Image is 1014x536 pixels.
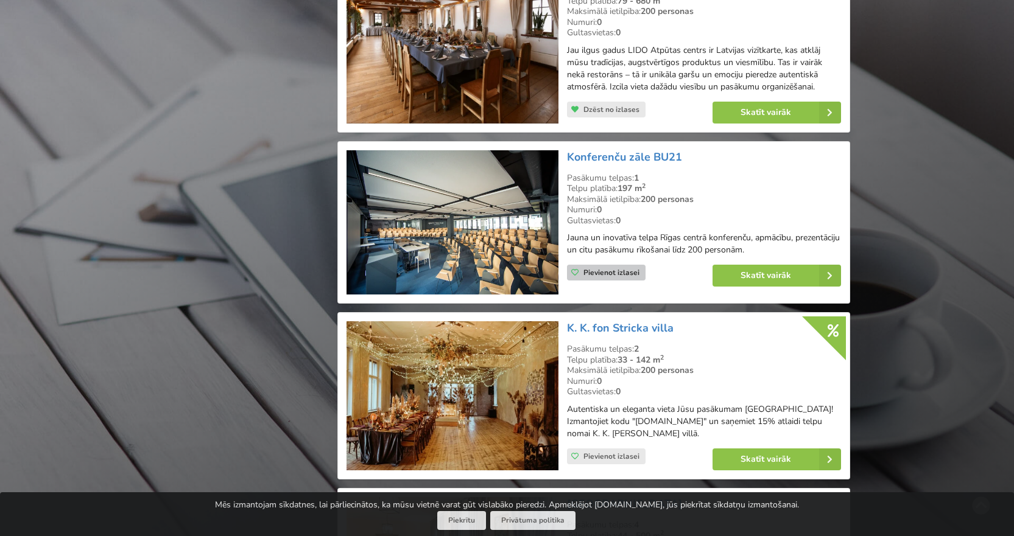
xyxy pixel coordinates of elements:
div: Pasākumu telpas: [567,344,841,355]
div: Maksimālā ietilpība: [567,6,841,17]
strong: 0 [616,27,621,38]
strong: 200 personas [641,5,694,17]
a: Skatīt vairāk [713,448,841,470]
strong: 0 [616,215,621,226]
sup: 2 [642,181,646,190]
sup: 2 [660,353,664,362]
strong: 197 m [618,183,646,194]
button: Piekrītu [437,511,486,530]
div: Gultasvietas: [567,27,841,38]
p: Jau ilgus gadus LIDO Atpūtas centrs ir Latvijas vizītkarte, kas atklāj mūsu tradīcijas, augstvērt... [567,44,841,93]
div: Telpu platība: [567,183,841,194]
a: Skatīt vairāk [713,265,841,287]
div: Telpu platība: [567,355,841,366]
div: Numuri: [567,204,841,215]
span: Pievienot izlasei [583,268,639,277]
div: Gultasvietas: [567,215,841,226]
strong: 200 personas [641,364,694,376]
strong: 0 [616,386,621,397]
strong: 200 personas [641,193,694,205]
a: K. K. fon Stricka villa [567,321,674,335]
p: Autentiska un eleganta vieta Jūsu pasākumam [GEOGRAPHIC_DATA]! Izmantojiet kodu "[DOMAIN_NAME]" u... [567,403,841,440]
span: Dzēst no izlases [583,105,639,114]
a: Privātuma politika [490,511,576,530]
div: Gultasvietas: [567,386,841,397]
strong: 2 [634,343,639,355]
strong: 0 [597,16,602,28]
strong: 1 [634,172,639,184]
div: Pasākumu telpas: [567,173,841,184]
strong: 0 [597,375,602,387]
a: Konferenču zāle BU21 [567,150,682,164]
a: Skatīt vairāk [713,102,841,124]
span: Pievienot izlasei [583,451,639,461]
div: Maksimālā ietilpība: [567,194,841,205]
div: Numuri: [567,17,841,28]
img: Pils, muiža | Rīga | K. K. fon Stricka villa [347,321,558,470]
img: Konferenču centrs | Rīga | Konferenču zāle BU21 [347,150,558,295]
strong: 33 - 142 m [618,354,664,366]
p: Jauna un inovatīva telpa Rīgas centrā konferenču, apmācību, prezentāciju un citu pasākumu rīkošan... [567,232,841,256]
div: Maksimālā ietilpība: [567,365,841,376]
div: Numuri: [567,376,841,387]
strong: 0 [597,204,602,215]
